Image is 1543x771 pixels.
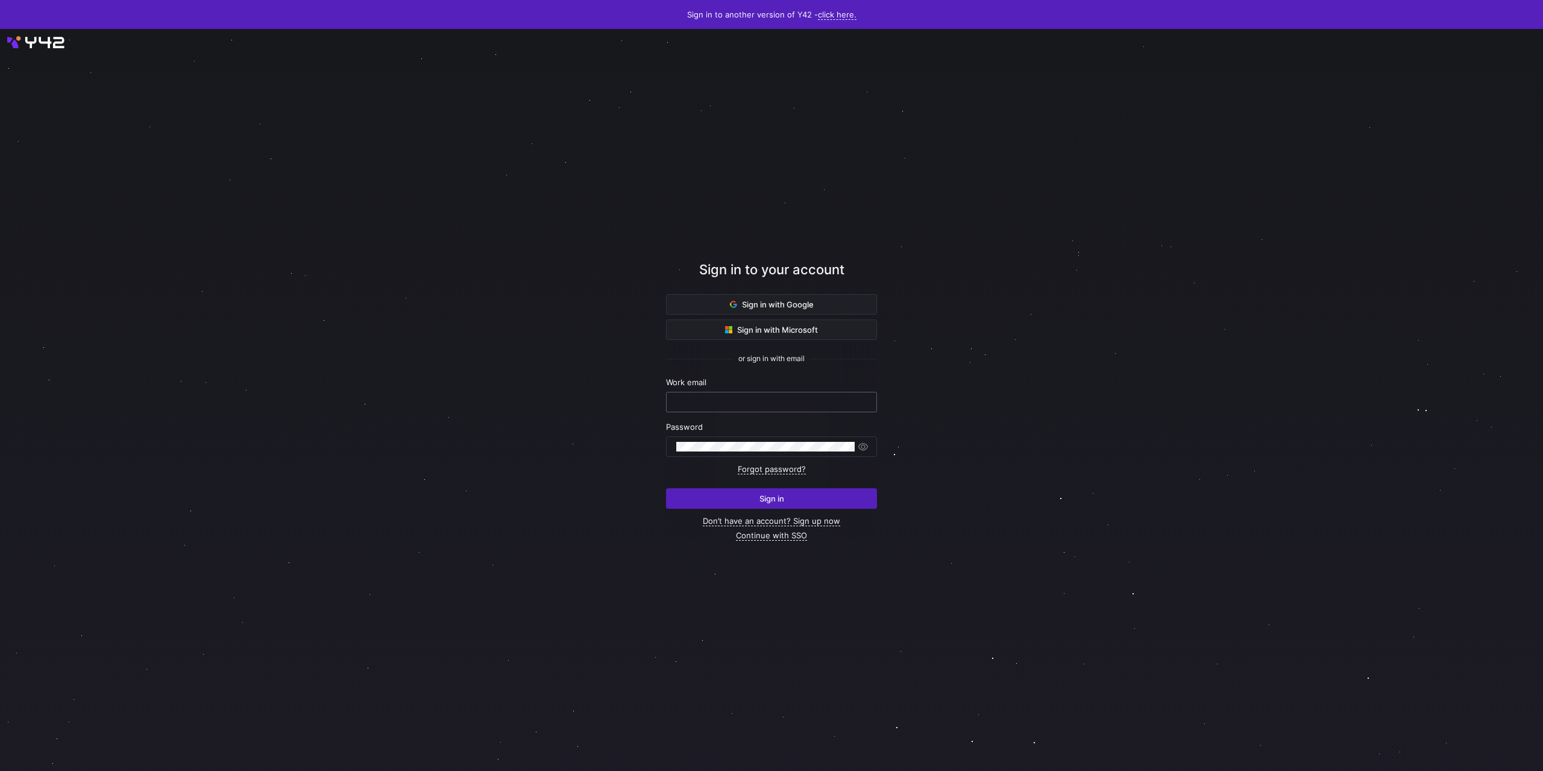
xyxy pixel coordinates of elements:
a: Continue with SSO [736,530,807,541]
span: or sign in with email [738,354,805,363]
a: Forgot password? [738,464,806,474]
span: Sign in [759,494,784,503]
a: click here. [818,10,856,20]
button: Sign in with Microsoft [666,319,877,340]
button: Sign in with Google [666,294,877,315]
span: Sign in with Google [730,300,814,309]
button: Sign in [666,488,877,509]
div: Sign in to your account [666,260,877,294]
span: Sign in with Microsoft [725,325,818,335]
a: Don’t have an account? Sign up now [703,516,840,526]
span: Password [666,422,703,432]
span: Work email [666,377,706,387]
